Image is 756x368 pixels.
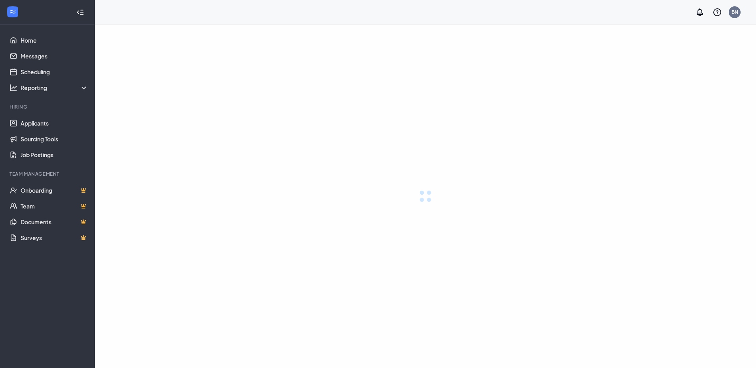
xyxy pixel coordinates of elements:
[713,8,722,17] svg: QuestionInfo
[21,182,88,198] a: OnboardingCrown
[21,32,88,48] a: Home
[21,230,88,246] a: SurveysCrown
[9,171,87,177] div: Team Management
[21,48,88,64] a: Messages
[9,8,17,16] svg: WorkstreamLogo
[9,84,17,92] svg: Analysis
[21,214,88,230] a: DocumentsCrown
[21,147,88,163] a: Job Postings
[21,131,88,147] a: Sourcing Tools
[21,198,88,214] a: TeamCrown
[731,9,738,15] div: BN
[21,115,88,131] a: Applicants
[695,8,705,17] svg: Notifications
[21,84,89,92] div: Reporting
[76,8,84,16] svg: Collapse
[9,103,87,110] div: Hiring
[21,64,88,80] a: Scheduling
